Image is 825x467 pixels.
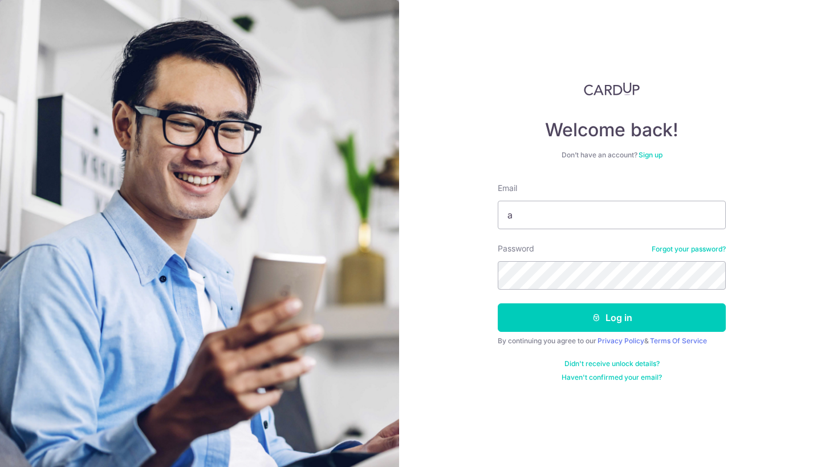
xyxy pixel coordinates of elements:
[564,359,660,368] a: Didn't receive unlock details?
[498,201,726,229] input: Enter your Email
[562,373,662,382] a: Haven't confirmed your email?
[498,303,726,332] button: Log in
[498,336,726,346] div: By continuing you agree to our &
[498,119,726,141] h4: Welcome back!
[498,151,726,160] div: Don’t have an account?
[498,243,534,254] label: Password
[639,151,663,159] a: Sign up
[598,336,644,345] a: Privacy Policy
[650,336,707,345] a: Terms Of Service
[652,245,726,254] a: Forgot your password?
[584,82,640,96] img: CardUp Logo
[498,182,517,194] label: Email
